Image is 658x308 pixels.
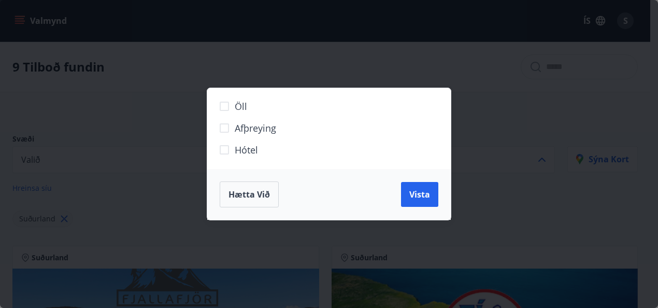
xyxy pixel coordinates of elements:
[401,182,438,207] button: Vista
[235,143,258,157] span: Hótel
[228,189,270,200] span: Hætta við
[235,121,276,135] span: Afþreying
[220,181,279,207] button: Hætta við
[235,100,247,113] span: Öll
[409,189,430,200] span: Vista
